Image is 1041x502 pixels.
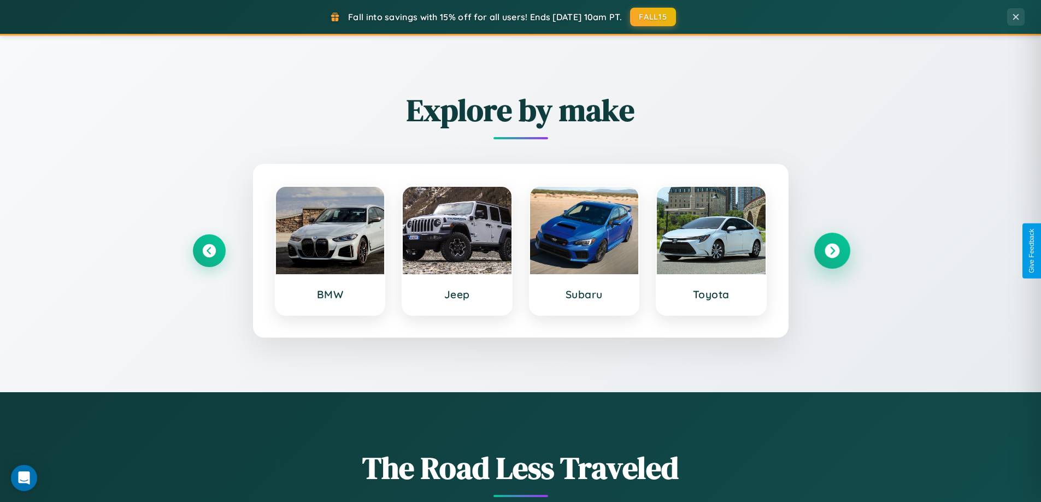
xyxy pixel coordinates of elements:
button: FALL15 [630,8,676,26]
h3: Subaru [541,288,628,301]
h1: The Road Less Traveled [193,447,849,489]
div: Open Intercom Messenger [11,465,37,491]
h3: Toyota [668,288,755,301]
h3: Jeep [414,288,501,301]
h2: Explore by make [193,89,849,131]
div: Give Feedback [1028,229,1036,273]
h3: BMW [287,288,374,301]
span: Fall into savings with 15% off for all users! Ends [DATE] 10am PT. [348,11,622,22]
